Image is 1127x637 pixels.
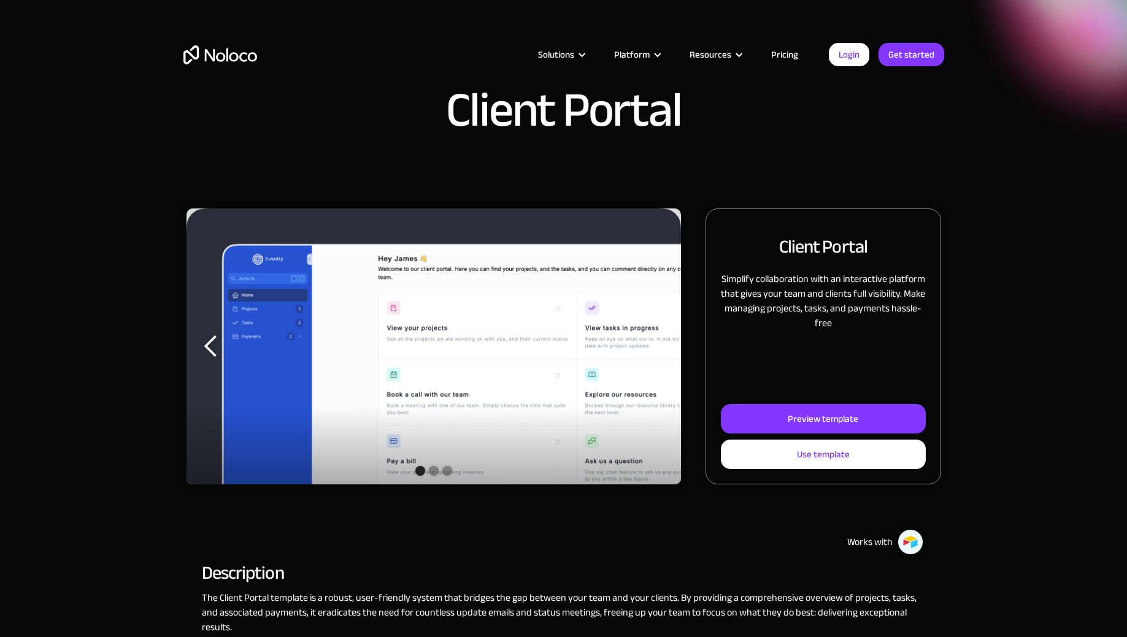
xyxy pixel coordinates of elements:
div: Preview template [788,411,858,427]
img: Airtable [898,529,923,555]
p: The Client Portal template is a robust, user-friendly system that bridges the gap between your te... [202,590,926,635]
a: Use template [721,440,925,469]
div: Show slide 2 of 3 [429,466,439,476]
div: next slide [632,208,681,484]
div: Solutions [538,47,574,63]
div: 1 of 3 [187,208,682,484]
a: Pricing [756,47,814,63]
h2: Client Portal [779,234,867,259]
a: Get started [879,43,944,66]
h1: Client Portal [446,86,682,135]
a: Login [829,43,869,66]
div: Show slide 3 of 3 [442,466,452,476]
p: Simplify collaboration with an interactive platform that gives your team and clients full visibil... [721,272,925,330]
div: Works with [847,535,893,549]
div: previous slide [187,208,236,484]
div: Platform [614,47,650,63]
div: Resources [690,47,731,63]
a: Preview template [721,404,925,433]
div: Use template [797,446,850,462]
h2: Description [202,567,926,578]
div: Solutions [523,47,599,63]
a: home [183,45,257,64]
div: Show slide 1 of 3 [415,466,425,476]
div: Platform [599,47,674,63]
div: carousel [187,208,682,484]
div: Resources [674,47,756,63]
